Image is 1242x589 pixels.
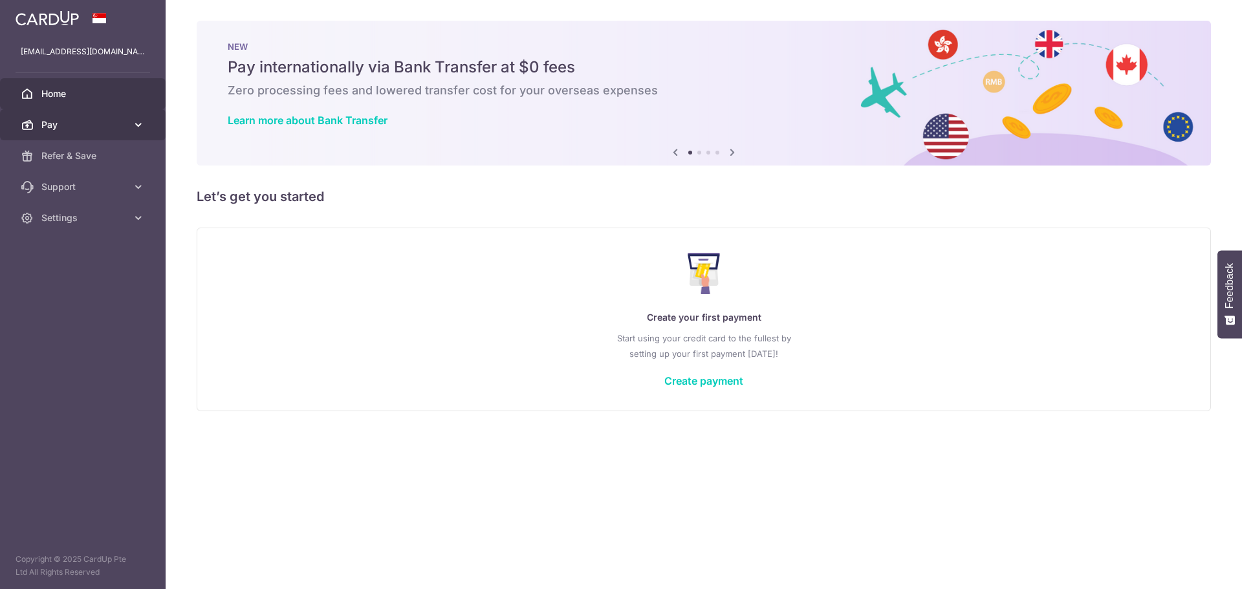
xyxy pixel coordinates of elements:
span: Help [29,9,56,21]
span: Settings [41,211,127,224]
a: Create payment [664,374,743,387]
span: Support [41,180,127,193]
h5: Let’s get you started [197,186,1211,207]
span: Feedback [1224,263,1236,308]
p: Start using your credit card to the fullest by setting up your first payment [DATE]! [223,330,1184,361]
h5: Pay internationally via Bank Transfer at $0 fees [228,57,1180,78]
img: CardUp [16,10,79,26]
span: Refer & Save [41,149,127,162]
p: NEW [228,41,1180,52]
p: [EMAIL_ADDRESS][DOMAIN_NAME] [21,45,145,58]
span: Pay [41,118,127,131]
h6: Zero processing fees and lowered transfer cost for your overseas expenses [228,83,1180,98]
img: Bank transfer banner [197,21,1211,166]
img: Make Payment [688,253,721,294]
span: Home [41,87,127,100]
p: Create your first payment [223,310,1184,325]
button: Feedback - Show survey [1217,250,1242,338]
a: Learn more about Bank Transfer [228,114,387,127]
